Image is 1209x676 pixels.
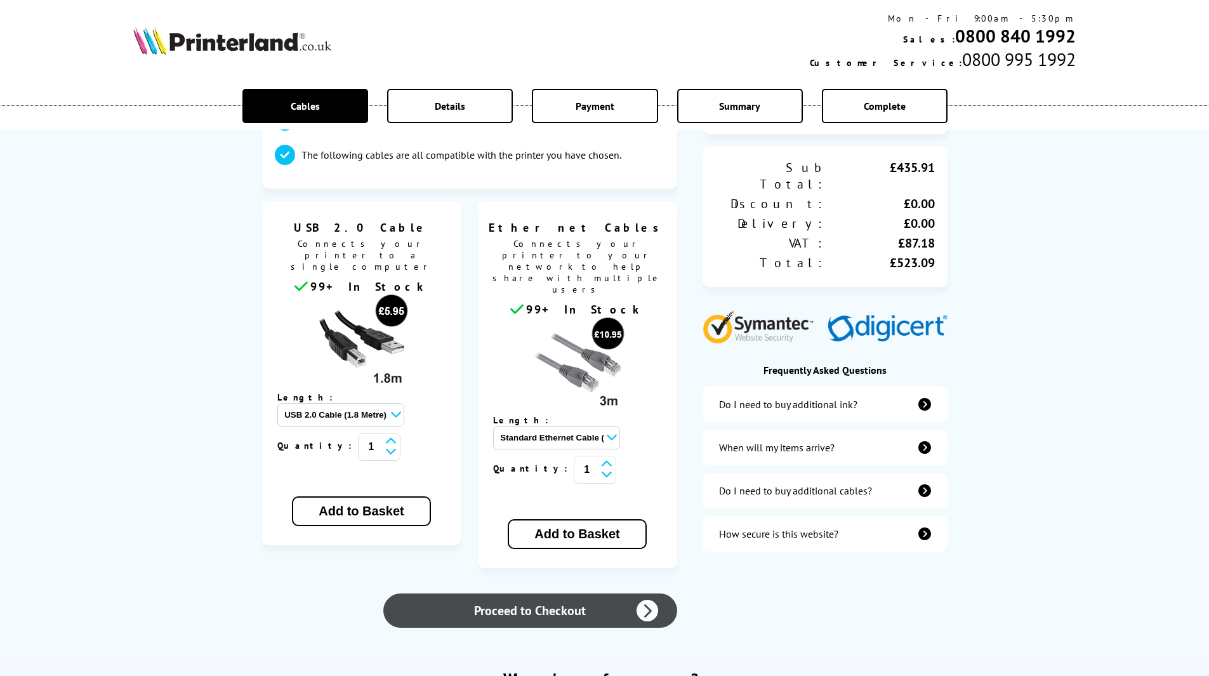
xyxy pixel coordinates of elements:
[576,100,614,112] span: Payment
[825,159,935,192] div: £435.91
[301,148,621,162] p: The following cables are all compatible with the printer you have chosen.
[715,159,825,192] div: Sub Total:
[526,302,644,317] span: 99+ In Stock
[383,593,677,628] a: Proceed to Checkout
[508,519,646,549] button: Add to Basket
[703,307,823,343] img: Symantec Website Security
[715,235,825,251] div: VAT:
[955,24,1076,48] a: 0800 840 1992
[291,100,320,112] span: Cables
[703,387,948,422] a: additional-ink
[703,516,948,552] a: secure-website
[828,315,948,343] img: Digicert
[719,398,857,411] div: Do I need to buy additional ink?
[825,235,935,251] div: £87.18
[903,34,955,45] span: Sales:
[703,364,948,376] div: Frequently Asked Questions
[484,235,671,302] span: Connects your printer to your network to help share with multiple users
[268,235,455,279] span: Connects your printer to a single computer
[719,527,838,540] div: How secure is this website?
[715,196,825,212] div: Discount:
[435,100,465,112] span: Details
[825,215,935,232] div: £0.00
[487,220,668,235] span: Ethernet Cables
[530,317,625,412] img: Ethernet cable
[493,463,574,474] span: Quantity:
[825,196,935,212] div: £0.00
[277,440,358,451] span: Quantity:
[703,473,948,508] a: additional-cables
[314,294,409,389] img: usb cable
[715,215,825,232] div: Delivery:
[719,100,760,112] span: Summary
[272,220,452,235] span: USB 2.0 Cable
[719,441,835,454] div: When will my items arrive?
[962,48,1076,71] span: 0800 995 1992
[864,100,906,112] span: Complete
[715,255,825,271] div: Total:
[310,279,428,294] span: 99+ In Stock
[825,255,935,271] div: £523.09
[810,13,1076,24] div: Mon - Fri 9:00am - 5:30pm
[719,484,872,497] div: Do I need to buy additional cables?
[292,496,430,526] button: Add to Basket
[810,57,962,69] span: Customer Service:
[703,430,948,465] a: items-arrive
[493,414,561,426] span: Length:
[133,27,331,55] img: Printerland Logo
[277,392,345,403] span: Length:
